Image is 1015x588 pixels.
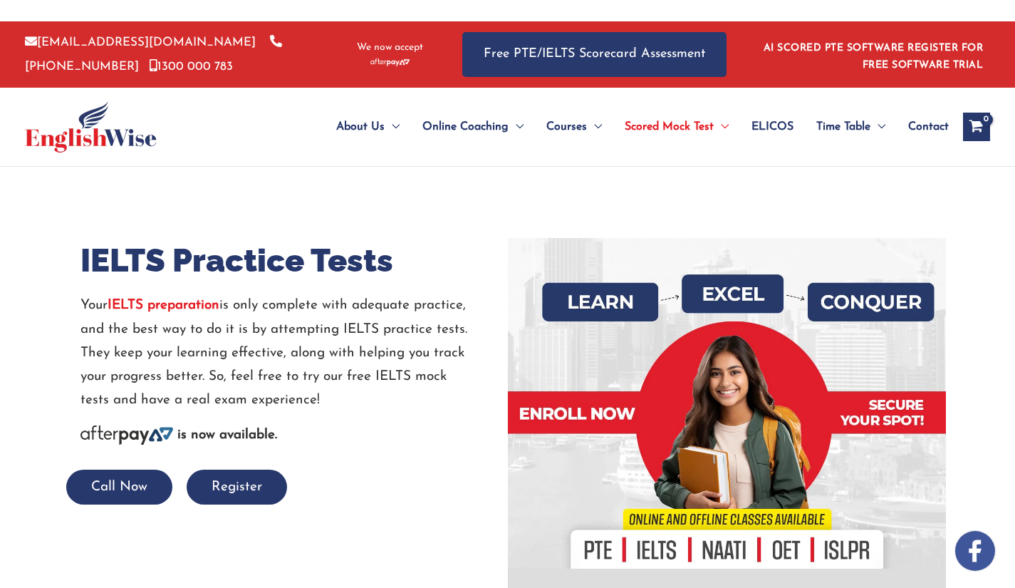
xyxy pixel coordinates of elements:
[740,102,805,152] a: ELICOS
[302,102,949,152] nav: Site Navigation: Main Menu
[462,32,727,77] a: Free PTE/IELTS Scorecard Assessment
[177,428,277,442] b: is now available.
[422,102,509,152] span: Online Coaching
[714,102,729,152] span: Menu Toggle
[385,102,400,152] span: Menu Toggle
[897,102,949,152] a: Contact
[613,102,740,152] a: Scored Mock TestMenu Toggle
[357,41,423,55] span: We now accept
[764,43,984,71] a: AI SCORED PTE SOFTWARE REGISTER FOR FREE SOFTWARE TRIAL
[25,101,157,153] img: cropped-ew-logo
[66,470,172,505] button: Call Now
[325,102,411,152] a: About UsMenu Toggle
[66,480,172,494] a: Call Now
[587,102,602,152] span: Menu Toggle
[546,102,587,152] span: Courses
[755,31,990,78] aside: Header Widget 1
[336,102,385,152] span: About Us
[411,102,535,152] a: Online CoachingMenu Toggle
[25,36,282,72] a: [PHONE_NUMBER]
[535,102,613,152] a: CoursesMenu Toggle
[625,102,714,152] span: Scored Mock Test
[108,299,219,312] a: IELTS preparation
[751,102,793,152] span: ELICOS
[80,425,173,445] img: Afterpay-Logo
[509,102,524,152] span: Menu Toggle
[187,480,287,494] a: Register
[80,294,497,412] p: Your is only complete with adequate practice, and the best way to do it is by attempting IELTS pr...
[870,102,885,152] span: Menu Toggle
[963,113,990,141] a: View Shopping Cart, empty
[955,531,995,571] img: white-facebook.png
[187,470,287,505] button: Register
[80,238,497,283] h1: IELTS Practice Tests
[908,102,949,152] span: Contact
[816,102,870,152] span: Time Table
[805,102,897,152] a: Time TableMenu Toggle
[150,61,233,73] a: 1300 000 783
[370,58,410,66] img: Afterpay-Logo
[25,36,256,48] a: [EMAIL_ADDRESS][DOMAIN_NAME]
